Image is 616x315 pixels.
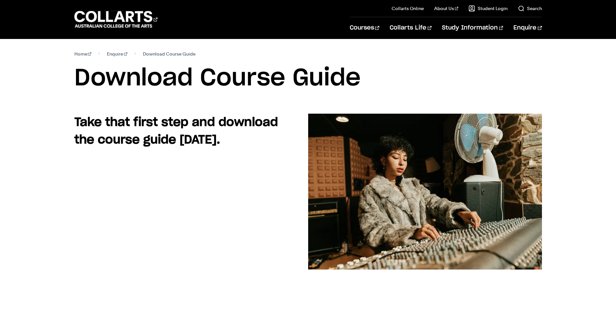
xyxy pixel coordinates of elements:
[469,5,508,12] a: Student Login
[390,17,432,39] a: Collarts Life
[434,5,458,12] a: About Us
[107,49,127,58] a: Enquire
[74,10,157,29] div: Go to homepage
[74,64,542,93] h1: Download Course Guide
[442,17,503,39] a: Study Information
[513,17,542,39] a: Enquire
[350,17,379,39] a: Courses
[74,117,278,146] strong: Take that first step and download the course guide [DATE].
[143,49,195,58] span: Download Course Guide
[518,5,542,12] a: Search
[392,5,424,12] a: Collarts Online
[74,49,92,58] a: Home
